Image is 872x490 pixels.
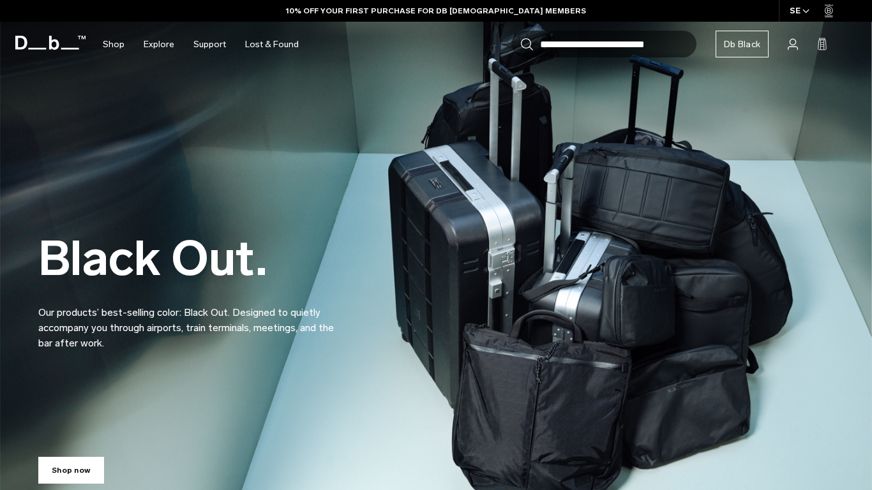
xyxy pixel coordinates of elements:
a: 10% OFF YOUR FIRST PURCHASE FOR DB [DEMOGRAPHIC_DATA] MEMBERS [286,5,586,17]
a: Shop now [38,457,104,484]
a: Support [193,22,226,67]
a: Explore [144,22,174,67]
a: Lost & Found [245,22,299,67]
p: Our products’ best-selling color: Black Out. Designed to quietly accompany you through airports, ... [38,290,345,351]
a: Shop [103,22,124,67]
h2: Black Out. [38,235,345,283]
a: Db Black [716,31,769,57]
nav: Main Navigation [93,22,308,67]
